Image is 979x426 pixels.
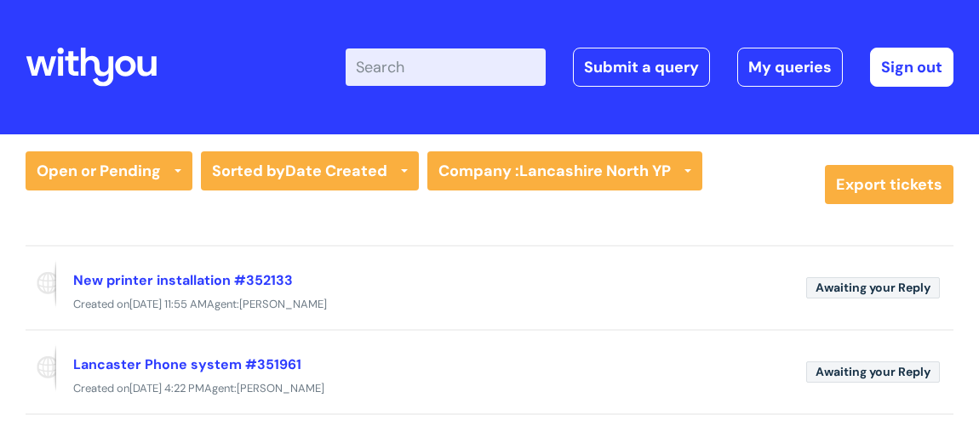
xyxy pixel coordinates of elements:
[26,344,56,392] span: Reported via portal
[201,151,419,190] a: Sorted byDate Created
[26,378,953,400] div: Created on Agent:
[737,48,843,87] a: My queries
[519,161,671,181] strong: Lancashire North YP
[73,355,301,373] a: Lancaster Phone system #351961
[346,48,546,86] input: Search
[573,48,710,87] a: Submit a query
[346,48,953,87] div: | -
[26,294,953,315] div: Created on Agent:
[129,381,204,395] span: [DATE] 4:22 PM
[870,48,953,87] a: Sign out
[806,277,940,298] span: Awaiting your Reply
[806,361,940,383] span: Awaiting your Reply
[237,381,324,395] span: [PERSON_NAME]
[427,151,702,190] a: Company :Lancashire North YP
[26,151,192,190] a: Open or Pending
[73,271,293,289] a: New printer installation #352133
[26,260,56,308] span: Reported via portal
[239,297,327,311] span: [PERSON_NAME]
[129,297,207,311] span: [DATE] 11:55 AM
[825,165,953,204] a: Export tickets
[285,161,387,181] b: Date Created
